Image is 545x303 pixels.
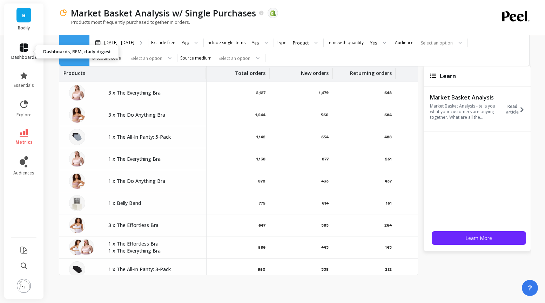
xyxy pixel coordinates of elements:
button: Read article [506,93,529,125]
p: 1,138 [256,156,265,162]
p: 212 [385,267,392,272]
p: 437 [385,178,392,184]
img: Bodily_3_packMulti-All-InPanty-PostpartumPanty-C-SectionPantybyBodily_Black-Slate-Slate-Plus-Size... [69,129,85,145]
p: 1 x The Do Anything Bra [108,178,198,185]
label: Items with quantity [327,40,364,46]
span: metrics [15,139,33,145]
p: 443 [321,245,329,250]
p: 647 [258,222,265,228]
p: Total orders [235,66,265,77]
div: Yes [370,40,377,46]
p: 1 x Belly Band [108,200,198,207]
span: audiences [13,170,34,176]
p: 877 [322,156,329,162]
span: essentials [14,83,34,88]
span: B [22,11,26,19]
p: 775 [259,200,265,206]
p: 560 [321,112,329,118]
p: 433 [321,178,329,184]
p: 2,127 [256,90,265,96]
img: Bodily-everything-bra-best-clip-down-nursing-bra-maternity-bra-chic-Softest-nursing-bra-Most-Comf... [69,151,85,167]
p: Market Basket Analysis w/ Single Purchases [71,7,256,19]
p: 648 [384,90,392,96]
p: 143 [385,245,392,250]
p: 264 [384,222,392,228]
p: 1 x The Everything Bra [108,247,198,254]
img: Bodily-Do-Anything-Bra-best-hands-free-pump-bra-nursing-bra-maternity-bra-chic-Dusk-rachel-detail... [69,173,85,189]
p: 1,479 [319,90,329,96]
p: [DATE] - [DATE] [104,40,134,46]
p: 338 [321,267,329,272]
p: 1 x The All-In Panty: 3-Pack [108,266,198,273]
p: 1 x The All-In Panty: 5-Pack [108,133,198,140]
p: 684 [384,112,392,118]
p: 654 [321,134,329,140]
div: Yes [182,40,189,46]
p: Products most frequently purchased together in orders. [59,19,190,25]
img: 3_pack-All-InPanty-PostpartumPanty-C-SectionPantybyBodily_Black_1.png [69,261,85,277]
img: profile picture [17,279,31,293]
p: 1 x The Everything Bra [108,156,198,163]
p: 3 x The Effortless Bra [108,222,198,229]
img: header icon [59,9,67,17]
p: 1,142 [256,134,265,140]
p: 161 [386,200,392,206]
img: api.shopify.svg [270,10,276,16]
p: 550 [258,267,265,272]
p: 870 [258,178,265,184]
p: 614 [322,200,329,206]
span: ? [528,283,532,293]
span: explore [16,112,32,118]
div: Product [293,40,309,46]
label: Type [277,40,287,46]
span: Filters [72,48,84,53]
img: Bodily-Do-Anything-Bra-best-hands-free-pump-bra-nursing-bra-maternity-bra-chic-Dusk-rachel-detail... [69,107,85,123]
span: Learn More [465,235,492,241]
p: New orders [301,66,329,77]
p: 261 [385,156,392,162]
p: 586 [258,245,265,250]
span: Learn [440,72,456,80]
img: Bodily-effortless-bra-best-hands-free-pull-down-bra-nursing-bra-maternity-bra_chic_Softest-nursin... [69,239,85,255]
img: bodily_bellband_c-section_c-sectionrecovery_postpregnany-rollback-6.2.25.jpg [69,195,85,211]
p: 383 [321,222,329,228]
p: 1,244 [255,112,265,118]
p: 3 x The Do Anything Bra [108,111,198,118]
p: Returning orders [350,66,392,77]
p: 3 x The Everything Bra [108,89,198,96]
p: Bodily [11,25,37,31]
p: Market Basket Analysis [430,94,504,101]
span: dashboards [11,55,37,60]
button: Learn More [432,231,526,245]
button: ? [522,280,538,296]
img: Bodily-effortless-bra-best-hands-free-pull-down-bra-nursing-bra-maternity-bra_chic_Softest-nursin... [69,217,85,233]
div: Yes [252,40,259,46]
img: Bodily-everything-bra-best-clip-down-nursing-bra-maternity-bra-chic-Softest-nursing-bra-Most-Comf... [69,85,85,101]
p: Market Basket Analysis - tells you what your customers are buying together. What are all the comb... [430,103,504,120]
p: Products [63,66,85,77]
label: Exclude free [151,40,175,46]
img: Bodily-everything-bra-best-clip-down-nursing-bra-maternity-bra-chic-Softest-nursing-bra-Most-Comf... [78,239,94,255]
p: 1 x The Effortless Bra [108,240,198,247]
span: Read article [506,104,519,115]
label: Include single items [207,40,245,46]
p: 488 [384,134,392,140]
